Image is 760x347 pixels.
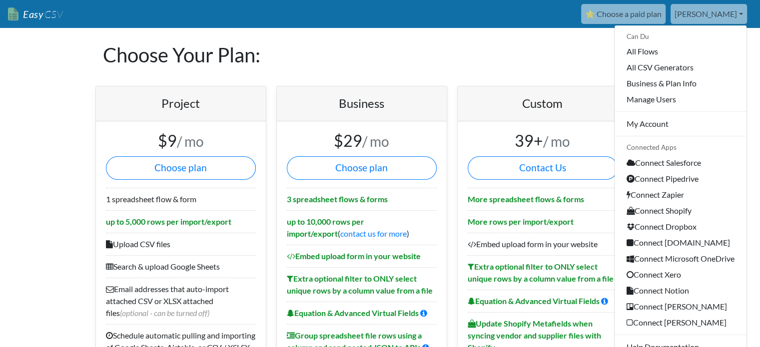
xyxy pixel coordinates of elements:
[287,156,437,180] button: Choose plan
[106,96,256,111] h4: Project
[287,217,364,238] b: up to 10,000 rows per import/export
[468,233,618,255] li: Embed upload form in your website
[106,156,256,180] button: Choose plan
[106,278,256,324] li: Email addresses that auto-import attached CSV or XLSX attached files
[120,308,209,318] span: (optional - can be turned off)
[106,188,256,210] li: 1 spreadsheet flow & form
[468,156,618,180] a: Contact Us
[671,4,747,24] a: [PERSON_NAME]
[615,219,747,235] a: Connect Dropbox
[615,267,747,283] a: Connect Xero
[615,315,747,331] a: Connect [PERSON_NAME]
[615,91,747,107] a: Manage Users
[362,133,389,150] small: / mo
[287,96,437,111] h4: Business
[43,8,63,20] span: CSV
[615,235,747,251] a: Connect [DOMAIN_NAME]
[468,262,614,283] b: Extra optional filter to ONLY select unique rows by a column value from a file
[615,203,747,219] a: Connect Shopify
[287,274,433,295] b: Extra optional filter to ONLY select unique rows by a column value from a file
[177,133,204,150] small: / mo
[615,171,747,187] a: Connect Pipedrive
[287,308,419,318] b: Equation & Advanced Virtual Fields
[106,217,231,226] b: up to 5,000 rows per import/export
[340,229,407,238] a: contact us for more
[615,251,747,267] a: Connect Microsoft OneDrive
[468,96,618,111] h4: Custom
[615,59,747,75] a: All CSV Generators
[103,28,658,82] h1: Choose Your Plan:
[615,29,747,43] div: Can Du
[468,131,618,150] h3: 39+
[468,194,584,204] b: More spreadsheet flows & forms
[287,194,388,204] b: 3 spreadsheet flows & forms
[615,75,747,91] a: Business & Plan Info
[8,4,63,24] a: EasyCSV
[468,217,574,226] b: More rows per import/export
[106,233,256,255] li: Upload CSV files
[615,283,747,299] a: Connect Notion
[615,140,747,154] div: Connected Apps
[106,131,256,150] h3: $9
[710,297,748,335] iframe: Drift Widget Chat Controller
[581,4,666,24] a: ⭐ Choose a paid plan
[468,296,600,306] b: Equation & Advanced Virtual Fields
[615,299,747,315] a: Connect [PERSON_NAME]
[615,155,747,171] a: Connect Salesforce
[287,251,421,261] b: Embed upload form in your website
[287,131,437,150] h3: $29
[106,255,256,278] li: Search & upload Google Sheets
[543,133,570,150] small: / mo
[287,210,437,245] li: ( )
[615,116,747,132] a: My Account
[615,43,747,59] a: All Flows
[615,187,747,203] a: Connect Zapier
